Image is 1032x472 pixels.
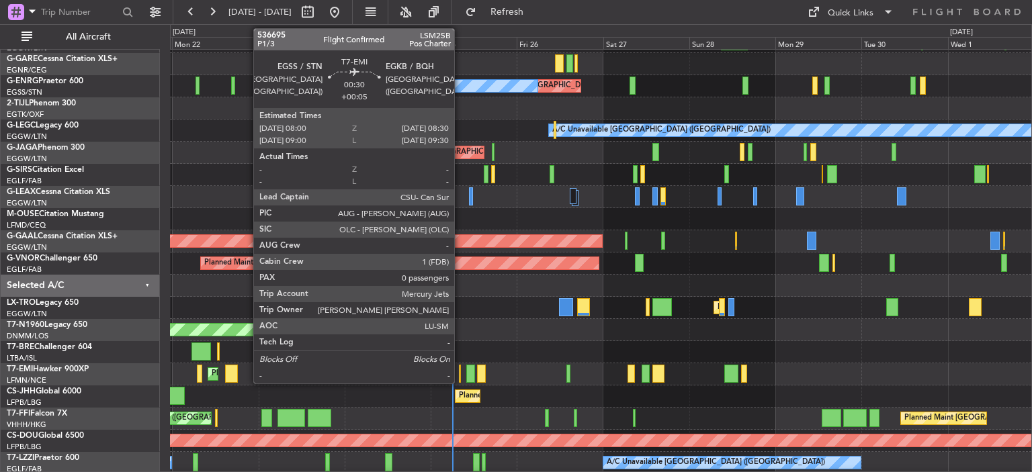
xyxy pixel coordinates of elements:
[7,122,36,130] span: G-LEGC
[7,454,34,462] span: T7-LZZI
[7,353,37,363] a: LTBA/ISL
[97,408,253,428] div: Planned Maint Tianjin ([GEOGRAPHIC_DATA])
[7,122,79,130] a: G-LEGCLegacy 600
[7,232,38,240] span: G-GAAL
[7,397,42,408] a: LFPB/LBG
[348,76,404,96] div: A/C Unavailable
[7,265,42,275] a: EGLF/FAB
[7,299,36,307] span: LX-TRO
[7,254,40,263] span: G-VNOR
[7,321,87,329] a: T7-N1960Legacy 650
[7,365,33,373] span: T7-EMI
[7,420,46,430] a: VHHH/HKG
[7,232,118,240] a: G-GAALCessna Citation XLS+
[7,254,97,263] a: G-VNORChallenger 650
[7,309,47,319] a: EGGW/LTN
[7,65,47,75] a: EGNR/CEG
[7,331,48,341] a: DNMM/LOS
[7,442,42,452] a: LFPB/LBG
[7,55,118,63] a: G-GARECessna Citation XLS+
[380,142,592,162] div: Planned Maint [GEOGRAPHIC_DATA] ([GEOGRAPHIC_DATA])
[172,37,258,49] div: Mon 22
[7,87,42,97] a: EGSS/STN
[7,299,79,307] a: LX-TROLegacy 650
[7,198,47,208] a: EGGW/LTN
[35,32,142,42] span: All Aircraft
[7,365,89,373] a: T7-EMIHawker 900XP
[228,6,292,18] span: [DATE] - [DATE]
[7,99,76,107] a: 2-TIJLPhenom 300
[41,2,118,22] input: Trip Number
[479,7,535,17] span: Refresh
[7,410,67,418] a: T7-FFIFalcon 7X
[775,37,861,49] div: Mon 29
[7,410,30,418] span: T7-FFI
[950,27,973,38] div: [DATE]
[7,343,34,351] span: T7-BRE
[7,242,47,252] a: EGGW/LTN
[7,166,84,174] a: G-SIRSCitation Excel
[7,210,39,218] span: M-OUSE
[345,37,431,49] div: Wed 24
[15,26,146,48] button: All Aircraft
[7,432,84,440] a: CS-DOUGlobal 6500
[204,253,416,273] div: Planned Maint [GEOGRAPHIC_DATA] ([GEOGRAPHIC_DATA])
[7,188,36,196] span: G-LEAX
[7,144,38,152] span: G-JAGA
[459,386,671,406] div: Planned Maint [GEOGRAPHIC_DATA] ([GEOGRAPHIC_DATA])
[459,1,540,23] button: Refresh
[7,188,110,196] a: G-LEAXCessna Citation XLS
[718,297,929,318] div: Planned Maint [GEOGRAPHIC_DATA] ([GEOGRAPHIC_DATA])
[7,166,32,174] span: G-SIRS
[7,432,38,440] span: CS-DOU
[7,220,46,230] a: LFMD/CEQ
[7,154,47,164] a: EGGW/LTN
[7,55,38,63] span: G-GARE
[7,375,46,385] a: LFMN/NCE
[7,144,85,152] a: G-JAGAPhenom 300
[552,120,771,140] div: A/C Unavailable [GEOGRAPHIC_DATA] ([GEOGRAPHIC_DATA])
[801,1,900,23] button: Quick Links
[7,132,47,142] a: EGGW/LTN
[7,99,29,107] span: 2-TIJL
[7,210,104,218] a: M-OUSECitation Mustang
[7,387,81,395] a: CS-JHHGlobal 6000
[828,7,873,20] div: Quick Links
[431,37,517,49] div: Thu 25
[7,77,38,85] span: G-ENRG
[259,37,345,49] div: Tue 23
[7,321,44,329] span: T7-N1960
[603,37,689,49] div: Sat 27
[861,37,947,49] div: Tue 30
[7,343,92,351] a: T7-BREChallenger 604
[173,27,196,38] div: [DATE]
[212,364,340,384] div: Planned Maint [GEOGRAPHIC_DATA]
[7,77,83,85] a: G-ENRGPraetor 600
[7,109,44,120] a: EGTK/OXF
[7,454,79,462] a: T7-LZZIPraetor 600
[689,37,775,49] div: Sun 28
[7,176,42,186] a: EGLF/FAB
[517,37,603,49] div: Fri 26
[7,387,36,395] span: CS-JHH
